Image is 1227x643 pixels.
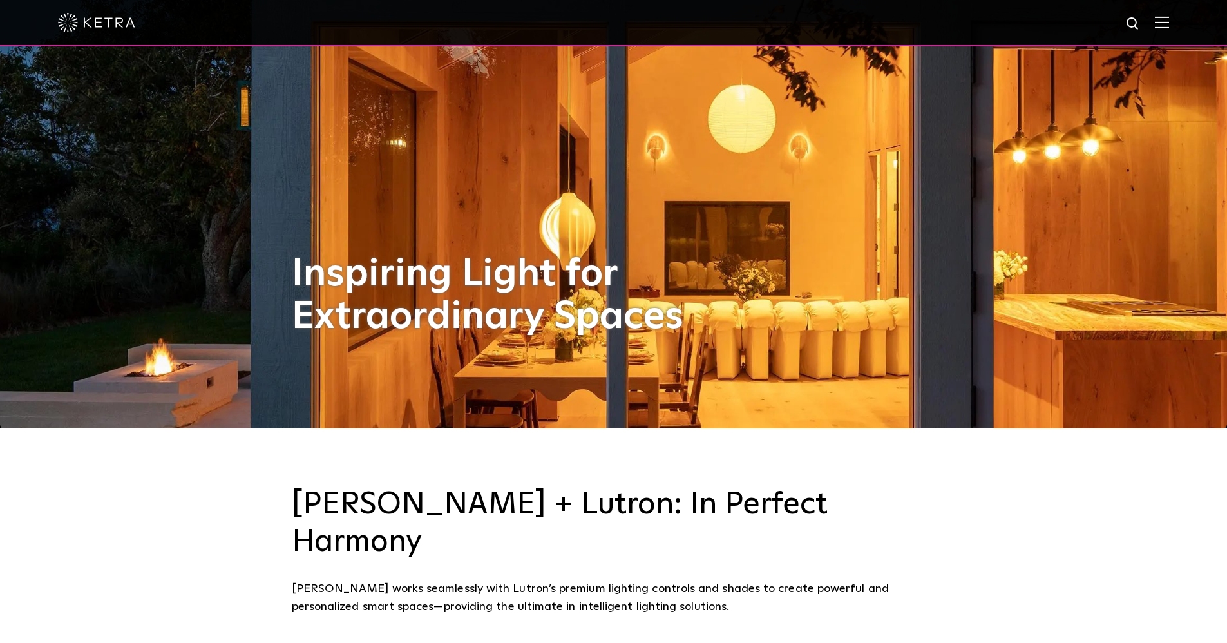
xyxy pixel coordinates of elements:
h3: [PERSON_NAME] + Lutron: In Perfect Harmony [292,486,936,561]
img: search icon [1125,16,1141,32]
h1: Inspiring Light for Extraordinary Spaces [292,253,710,338]
img: Hamburger%20Nav.svg [1155,16,1169,28]
div: [PERSON_NAME] works seamlessly with Lutron’s premium lighting controls and shades to create power... [292,580,936,617]
img: ketra-logo-2019-white [58,13,135,32]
